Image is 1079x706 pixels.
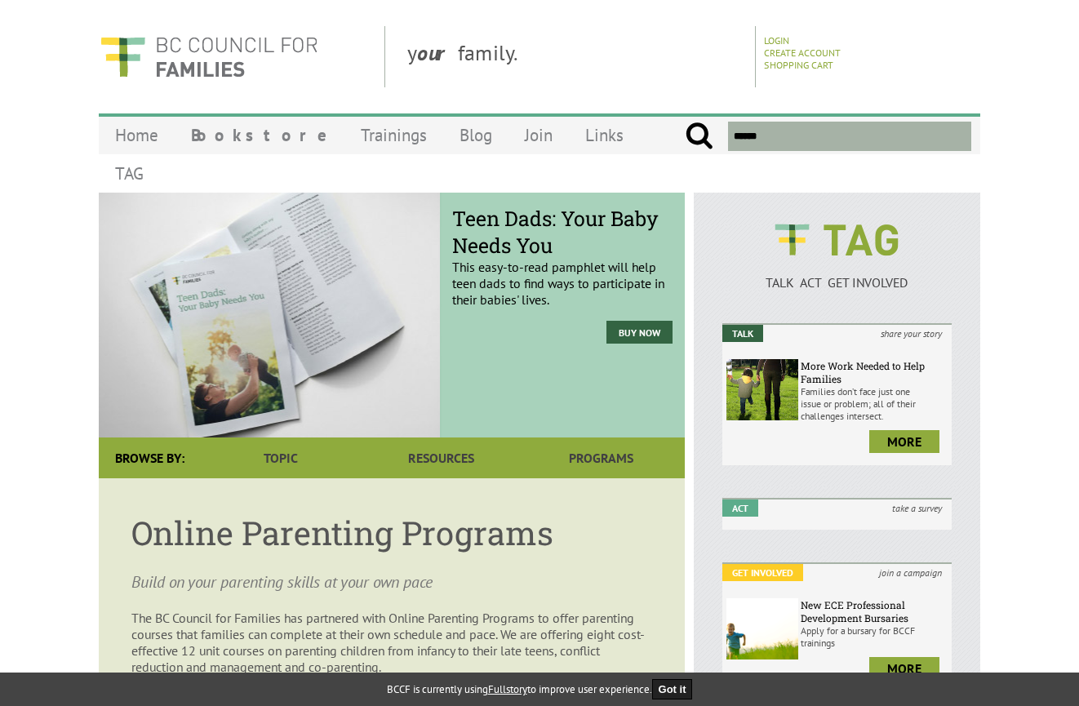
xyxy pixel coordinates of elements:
a: Topic [201,437,361,478]
em: Talk [722,325,763,342]
i: take a survey [882,500,952,517]
p: Apply for a bursary for BCCF trainings [801,624,948,649]
a: Trainings [344,116,443,154]
a: more [869,657,939,680]
span: Teen Dads: Your Baby Needs You [452,205,673,259]
a: Login [764,34,789,47]
em: Get Involved [722,564,803,581]
a: more [869,430,939,453]
a: Join [508,116,569,154]
a: Resources [361,437,521,478]
a: Home [99,116,175,154]
h6: New ECE Professional Development Bursaries [801,598,948,624]
div: Browse By: [99,437,201,478]
a: Shopping Cart [764,59,833,71]
p: This easy-to-read pamphlet will help teen dads to find ways to participate in their babies' lives. [452,218,673,308]
img: BC Council for FAMILIES [99,26,319,87]
h6: More Work Needed to Help Families [801,359,948,385]
a: Fullstory [488,682,527,696]
h1: Online Parenting Programs [131,511,652,554]
p: TALK ACT GET INVOLVED [722,274,952,291]
p: Families don’t face just one issue or problem; all of their challenges intersect. [801,385,948,422]
a: Blog [443,116,508,154]
i: join a campaign [869,564,952,581]
img: BCCF's TAG Logo [763,209,910,271]
strong: our [417,39,458,66]
a: Links [569,116,640,154]
input: Submit [685,122,713,151]
a: TAG [99,154,160,193]
a: Bookstore [175,116,344,154]
button: Got it [652,679,693,699]
p: The BC Council for Families has partnered with Online Parenting Programs to offer parenting cours... [131,610,652,675]
div: y family. [394,26,756,87]
a: TALK ACT GET INVOLVED [722,258,952,291]
p: Build on your parenting skills at your own pace [131,571,652,593]
em: Act [722,500,758,517]
i: share your story [871,325,952,342]
a: Programs [522,437,682,478]
a: Create Account [764,47,841,59]
a: Buy Now [606,321,673,344]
